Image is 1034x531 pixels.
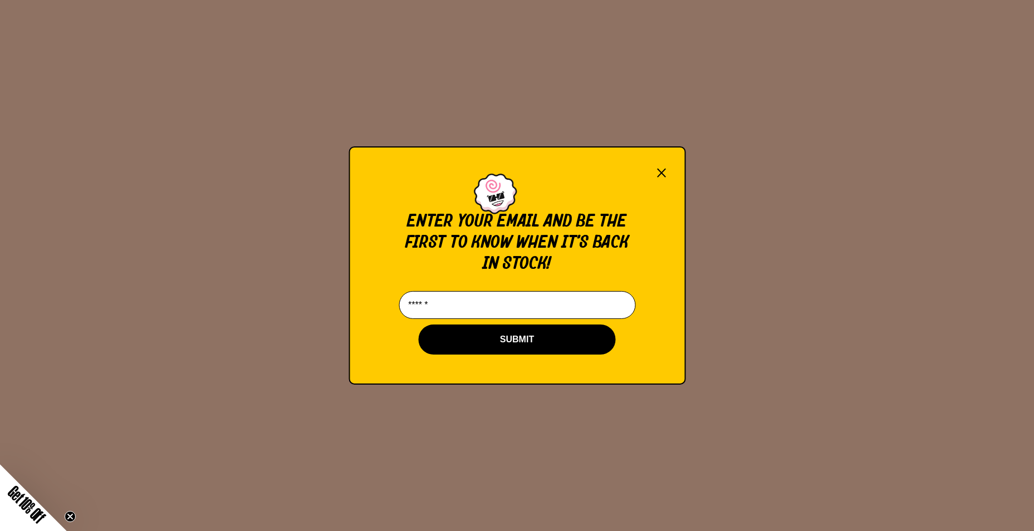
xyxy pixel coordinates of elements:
p: Enter your email and be the first to know when it’s back in stock! [399,211,635,274]
span: Get 10% Off [5,483,48,526]
button: SUBMIT [419,324,616,355]
input: Email* [399,291,635,319]
button: Close teaser [65,511,76,522]
button: Close modal [655,165,668,181]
